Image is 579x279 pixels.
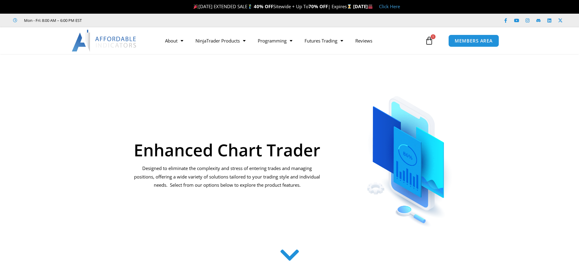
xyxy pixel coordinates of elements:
span: [DATE] EXTENDED SALE Sitewide + Up To | Expires [192,3,353,9]
img: LogoAI | Affordable Indicators – NinjaTrader [72,30,137,52]
a: Futures Trading [298,34,349,48]
a: Reviews [349,34,378,48]
a: NinjaTrader Products [189,34,252,48]
strong: 70% OFF [308,3,328,9]
img: ChartTrader | Affordable Indicators – NinjaTrader [347,81,471,229]
p: Designed to eliminate the complexity and stress of entering trades and managing positions, offeri... [133,164,321,190]
a: About [159,34,189,48]
span: 1 [431,34,436,39]
a: Programming [252,34,298,48]
img: 🎉 [194,4,198,9]
img: 🏌️‍♂️ [248,4,252,9]
a: MEMBERS AREA [448,35,499,47]
img: ⌛ [347,4,352,9]
img: 🏭 [368,4,373,9]
h1: Enhanced Chart Trader [133,141,321,158]
strong: 40% OFF [254,3,273,9]
a: Click Here [379,3,400,9]
span: MEMBERS AREA [455,39,493,43]
iframe: Customer reviews powered by Trustpilot [90,17,181,23]
a: 1 [416,32,443,49]
span: Mon - Fri: 8:00 AM – 6:00 PM EST [22,17,82,24]
strong: [DATE] [353,3,373,9]
nav: Menu [159,34,423,48]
